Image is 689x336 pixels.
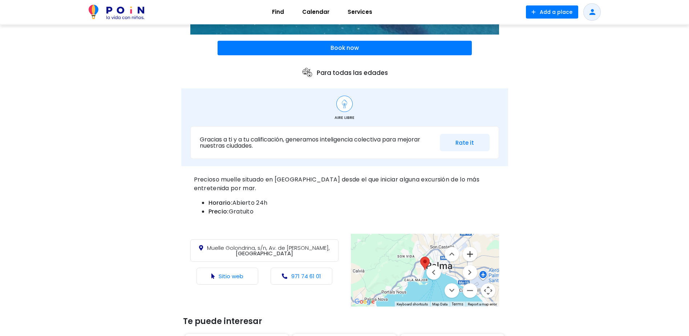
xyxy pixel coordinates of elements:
img: Google [353,297,377,307]
span: Muelle Golondrina, s/n, Av. de [PERSON_NAME], [207,244,330,252]
button: Move down [445,283,459,298]
span: Find [269,6,287,18]
button: Move right [463,265,477,280]
span: Aire Libre [335,115,354,121]
p: Gracias a ti y a tu calificación, generamos inteligencia colectiva para mejorar nuestras ciudades. [200,136,434,149]
li: Gratuito [208,207,495,216]
strong: Precio: [208,207,229,216]
button: Add a place [526,5,578,19]
img: ages icon [301,67,313,79]
a: Open this area in Google Maps (opens a new window) [353,297,377,307]
a: Report a map error [468,302,497,306]
span: [GEOGRAPHIC_DATA] [207,244,330,257]
img: POiN [89,5,144,19]
button: Book now [218,41,472,55]
span: Calendar [299,6,333,18]
button: Zoom in [463,247,477,261]
a: Services [339,3,381,21]
button: Map camera controls [481,283,495,298]
a: 971 74 61 01 [291,272,321,280]
button: Rate it [440,134,490,152]
span: Services [344,6,376,18]
button: Move left [426,265,441,280]
li: Abierto 24h [208,199,495,207]
p: Para todas las edades [301,67,388,79]
a: Sitio web [219,272,243,280]
button: Zoom out [463,283,477,298]
a: Find [263,3,293,21]
strong: Horario: [208,199,232,207]
h3: Te puede interesar [183,317,506,326]
button: Map Data [432,302,447,307]
button: Keyboard shortcuts [397,302,428,307]
a: Calendar [293,3,339,21]
a: Terms (opens in new tab) [452,301,463,307]
p: Precioso muelle situado en [GEOGRAPHIC_DATA] desde el que iniciar alguna excursión de lo más entr... [194,175,495,193]
button: Move up [445,247,459,261]
img: Aire Libre [340,99,349,108]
